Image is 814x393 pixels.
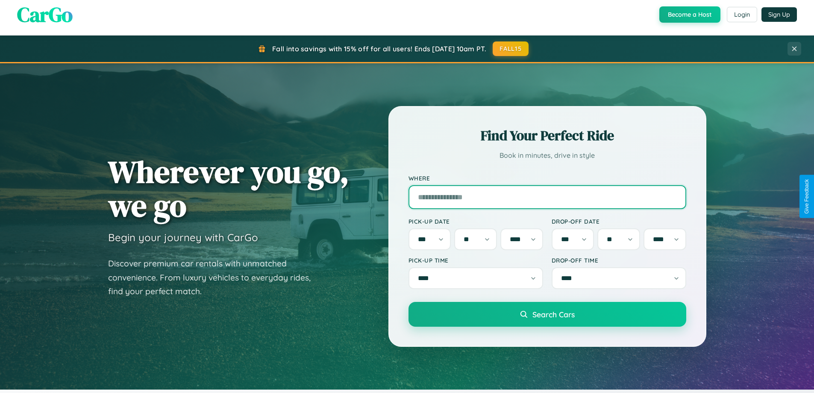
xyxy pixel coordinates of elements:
label: Pick-up Date [408,218,543,225]
h3: Begin your journey with CarGo [108,231,258,244]
button: Search Cars [408,302,686,327]
span: Search Cars [532,310,575,319]
h1: Wherever you go, we go [108,155,349,222]
p: Book in minutes, drive in style [408,149,686,162]
span: Fall into savings with 15% off for all users! Ends [DATE] 10am PT. [272,44,486,53]
span: CarGo [17,0,73,29]
label: Drop-off Date [552,218,686,225]
label: Pick-up Time [408,257,543,264]
div: Give Feedback [804,179,810,214]
button: FALL15 [493,41,529,56]
button: Login [727,7,757,22]
button: Become a Host [659,6,720,23]
p: Discover premium car rentals with unmatched convenience. From luxury vehicles to everyday rides, ... [108,257,322,298]
label: Drop-off Time [552,257,686,264]
button: Sign Up [761,7,797,22]
label: Where [408,174,686,182]
h2: Find Your Perfect Ride [408,126,686,145]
